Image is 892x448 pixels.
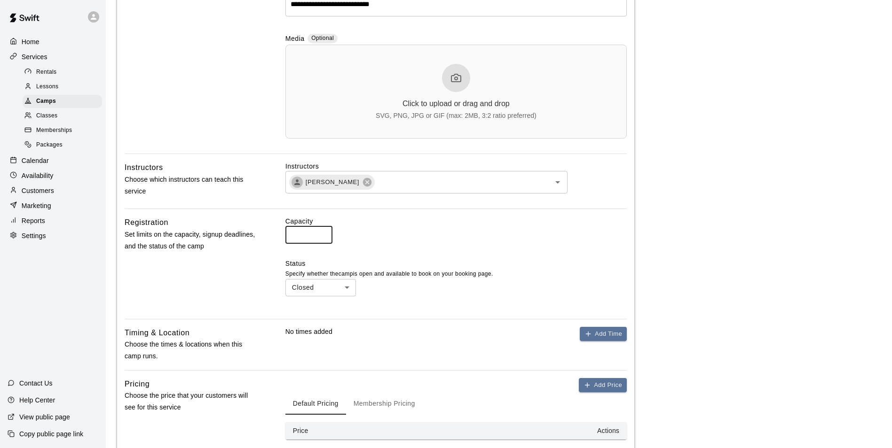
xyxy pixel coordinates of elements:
[125,174,255,197] p: Choose which instructors can teach this service
[22,37,39,46] p: Home
[19,412,70,422] p: View public page
[22,216,45,225] p: Reports
[23,138,106,153] a: Packages
[23,94,106,109] a: Camps
[346,392,423,415] button: Membership Pricing
[125,327,189,339] h6: Timing & Location
[551,176,564,189] button: Open
[8,214,98,228] a: Reports
[285,422,379,440] th: Price
[22,156,49,165] p: Calendar
[23,79,106,94] a: Lessons
[376,112,537,119] div: SVG, PNG, JPG or GIF (max: 2MB, 3:2 ratio preferred)
[23,124,102,137] div: Memberships
[285,279,356,296] div: Closed
[300,178,365,187] span: [PERSON_NAME]
[285,216,627,226] label: Capacity
[19,395,55,405] p: Help Center
[23,139,102,152] div: Packages
[36,126,72,135] span: Memberships
[289,175,375,190] div: [PERSON_NAME]
[285,34,305,45] label: Media
[22,171,54,180] p: Availability
[23,66,102,79] div: Rentals
[8,154,98,168] a: Calendar
[285,162,627,171] label: Instructors
[23,95,102,108] div: Camps
[292,177,303,188] div: Matthew Burns
[23,80,102,93] div: Lessons
[8,199,98,213] a: Marketing
[8,229,98,243] a: Settings
[579,378,627,393] button: Add Price
[125,162,163,174] h6: Instructors
[36,111,57,121] span: Classes
[36,140,63,150] span: Packages
[36,68,57,77] span: Rentals
[36,97,56,106] span: Camps
[8,184,98,198] a: Customers
[22,52,47,62] p: Services
[125,229,255,252] p: Set limits on the capacity, signup deadlines, and the status of the camp
[23,109,106,124] a: Classes
[125,216,168,229] h6: Registration
[311,35,334,41] span: Optional
[8,169,98,183] a: Availability
[285,392,346,415] button: Default Pricing
[22,186,54,195] p: Customers
[403,100,510,108] div: Click to upload or drag and drop
[125,390,255,413] p: Choose the price that your customers will see for this service
[19,429,83,439] p: Copy public page link
[580,327,627,341] button: Add Time
[23,124,106,138] a: Memberships
[23,109,102,123] div: Classes
[22,201,51,210] p: Marketing
[125,339,255,362] p: Choose the times & locations when this camp runs.
[22,231,46,240] p: Settings
[125,378,150,390] h6: Pricing
[285,270,627,279] p: Specify whether the camp is open and available to book on your booking page.
[8,50,98,64] a: Services
[285,259,627,268] label: Status
[285,327,332,341] p: No times added
[23,65,106,79] a: Rentals
[19,378,53,388] p: Contact Us
[36,82,59,92] span: Lessons
[379,422,627,440] th: Actions
[8,35,98,49] a: Home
